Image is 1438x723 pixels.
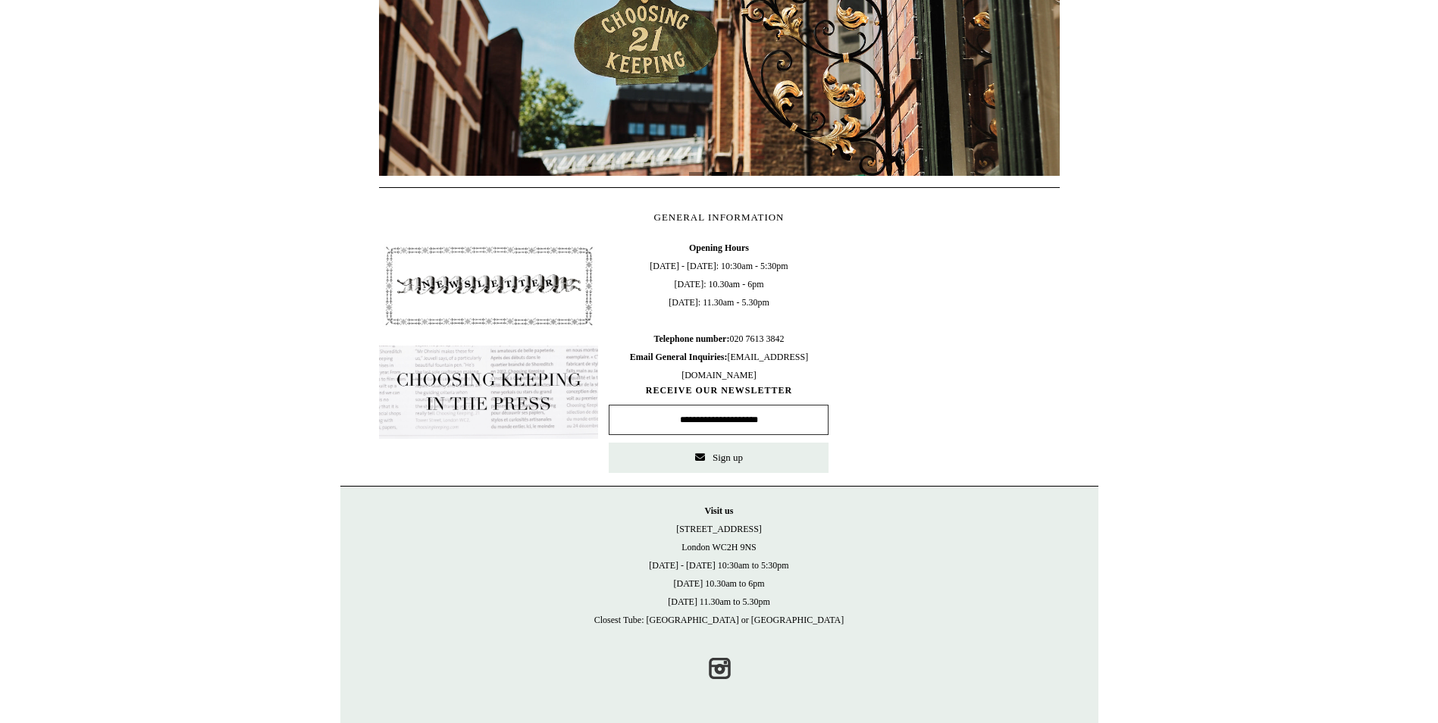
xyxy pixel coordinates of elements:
span: [DATE] - [DATE]: 10:30am - 5:30pm [DATE]: 10.30am - 6pm [DATE]: 11.30am - 5.30pm 020 7613 3842 [609,239,829,384]
button: Page 1 [689,172,704,176]
img: pf-635a2b01-aa89-4342-bbcd-4371b60f588c--In-the-press-Button_1200x.jpg [379,346,599,440]
b: Opening Hours [689,243,749,253]
iframe: google_map [839,239,1059,466]
span: GENERAL INFORMATION [654,211,785,223]
button: Page 2 [712,172,727,176]
button: Sign up [609,443,829,473]
button: Page 3 [735,172,750,176]
p: [STREET_ADDRESS] London WC2H 9NS [DATE] - [DATE] 10:30am to 5:30pm [DATE] 10.30am to 6pm [DATE] 1... [356,502,1083,629]
span: Sign up [713,452,743,463]
span: RECEIVE OUR NEWSLETTER [609,384,829,397]
b: : [726,333,729,344]
span: [EMAIL_ADDRESS][DOMAIN_NAME] [630,352,808,380]
strong: Visit us [705,505,734,516]
b: Telephone number [654,333,730,344]
img: pf-4db91bb9--1305-Newsletter-Button_1200x.jpg [379,239,599,333]
b: Email General Inquiries: [630,352,728,362]
a: Instagram [703,652,736,685]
